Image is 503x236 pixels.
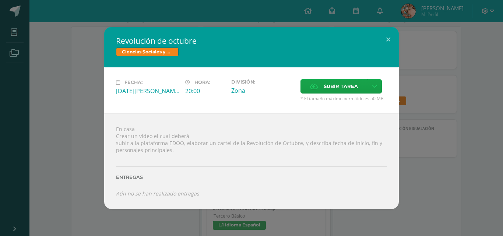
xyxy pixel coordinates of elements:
[185,87,225,95] div: 20:00
[231,87,295,95] div: Zona
[116,87,179,95] div: [DATE][PERSON_NAME]
[116,190,199,197] i: Aún no se han realizado entregas
[124,80,143,85] span: Fecha:
[300,95,387,102] span: * El tamaño máximo permitido es 50 MB
[194,80,210,85] span: Hora:
[231,79,295,85] label: División:
[104,113,399,209] div: En casa Crear un video el cual deberá subir a la plataforma EDOO, elaborar un cartel de la Revolu...
[378,27,399,52] button: Close (Esc)
[116,47,179,56] span: Ciencias Sociales y Formación Ciudadana
[116,36,387,46] h2: Revolución de octubre
[116,175,387,180] label: Entregas
[324,80,358,93] span: Subir tarea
